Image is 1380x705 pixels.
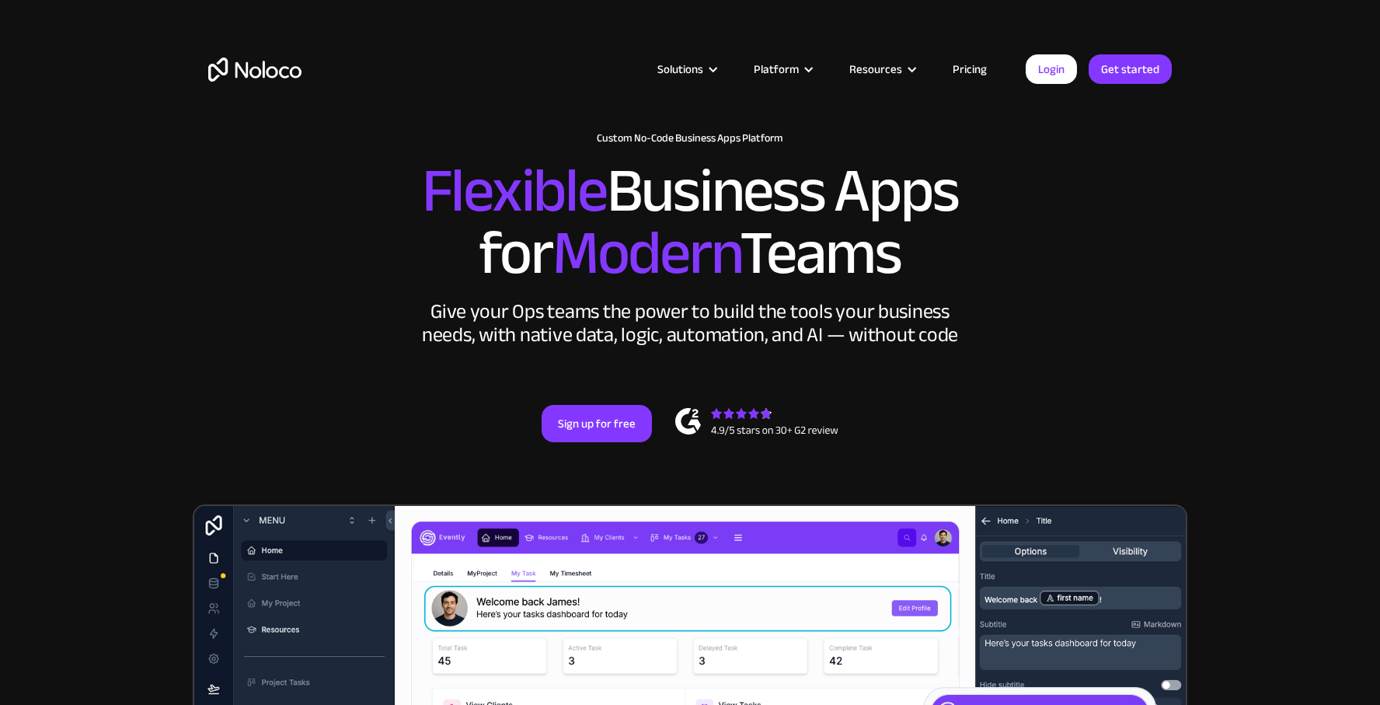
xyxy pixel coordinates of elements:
div: Give your Ops teams the power to build the tools your business needs, with native data, logic, au... [418,300,962,347]
div: Platform [754,59,799,79]
span: Flexible [422,133,607,249]
div: Solutions [638,59,734,79]
a: home [208,58,301,82]
h2: Business Apps for Teams [208,160,1172,284]
a: Get started [1089,54,1172,84]
a: Sign up for free [542,405,652,442]
span: Modern [552,195,740,311]
div: Platform [734,59,830,79]
div: Solutions [657,59,703,79]
div: Resources [830,59,933,79]
div: Resources [849,59,902,79]
a: Pricing [933,59,1006,79]
a: Login [1026,54,1077,84]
